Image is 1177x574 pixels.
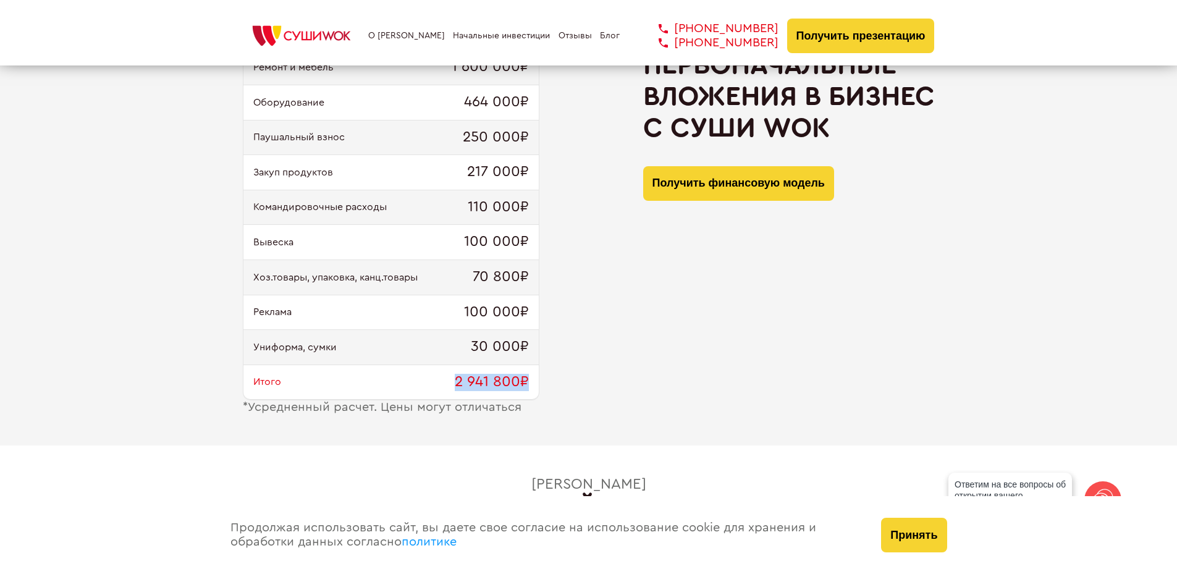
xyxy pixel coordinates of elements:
img: СУШИWOK [243,22,360,49]
button: Получить финансовую модель [643,166,834,201]
a: О [PERSON_NAME] [368,31,445,41]
span: 217 000₽ [467,164,529,181]
button: Получить презентацию [787,19,935,53]
span: Командировочные расходы [253,201,387,213]
span: Вывеска [253,237,293,248]
div: Ответим на все вопросы об открытии вашего [PERSON_NAME]! [948,473,1072,518]
span: 100 000₽ [464,234,529,251]
h2: Первоначальные вложения в бизнес с Суши Wok [643,49,935,143]
div: Продолжая использовать сайт, вы даете свое согласие на использование cookie для хранения и обрабо... [218,496,869,574]
div: Усредненный расчет. Цены могут отличаться [243,400,539,415]
a: Отзывы [559,31,592,41]
span: Униформа, сумки [253,342,337,353]
a: политике [402,536,457,548]
span: Ремонт и мебель [253,62,334,73]
span: 1 600 000₽ [452,59,529,76]
a: [PHONE_NUMBER] [640,36,778,50]
span: Хоз.товары, упаковка, канц.товары [253,272,418,283]
a: [PHONE_NUMBER] [640,22,778,36]
a: Блог [600,31,620,41]
span: Паушальный взнос [253,132,345,143]
span: 464 000₽ [464,94,529,111]
span: 110 000₽ [468,199,529,216]
span: Оборудование [253,97,324,108]
a: Начальные инвестиции [453,31,550,41]
span: 100 000₽ [464,304,529,321]
span: 250 000₽ [463,129,529,146]
span: Закуп продуктов [253,167,333,178]
span: Итого [253,376,281,387]
span: 30 000₽ [471,339,529,356]
span: 70 800₽ [473,269,529,286]
button: Принять [881,518,947,552]
span: Реклама [253,306,292,318]
span: 2 941 800₽ [455,374,529,391]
